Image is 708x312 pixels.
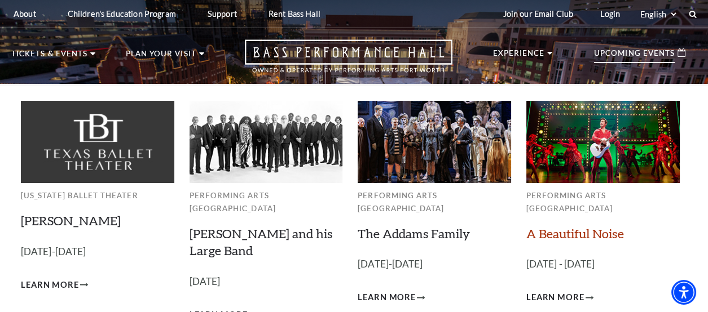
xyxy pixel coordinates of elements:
p: [US_STATE] Ballet Theater [21,189,174,202]
a: The Addams Family [358,226,470,241]
p: Tickets & Events [11,50,87,64]
img: Texas Ballet Theater [21,101,174,183]
a: Open this option [204,39,493,84]
a: A Beautiful Noise [526,226,624,241]
p: Performing Arts [GEOGRAPHIC_DATA] [190,189,343,215]
p: [DATE] [190,274,343,290]
a: Learn More Peter Pan [21,278,88,292]
a: [PERSON_NAME] [21,213,121,228]
a: Learn More The Addams Family [358,291,425,305]
a: [PERSON_NAME] and his Large Band [190,226,332,258]
img: Performing Arts Fort Worth [358,101,511,183]
img: Performing Arts Fort Worth [526,101,680,183]
p: Plan Your Visit [126,50,196,64]
p: Upcoming Events [594,50,675,63]
p: About [14,9,36,19]
span: Learn More [526,291,584,305]
p: Support [208,9,237,19]
p: Rent Bass Hall [269,9,320,19]
span: Learn More [21,278,79,292]
select: Select: [638,9,678,20]
div: Accessibility Menu [671,280,696,305]
span: Learn More [358,291,416,305]
p: Performing Arts [GEOGRAPHIC_DATA] [526,189,680,215]
p: [DATE] - [DATE] [526,256,680,273]
a: Learn More A Beautiful Noise [526,291,593,305]
p: Children's Education Program [68,9,176,19]
p: [DATE]-[DATE] [21,244,174,260]
p: [DATE]-[DATE] [358,256,511,273]
p: Experience [493,50,545,63]
p: Performing Arts [GEOGRAPHIC_DATA] [358,189,511,215]
img: Performing Arts Fort Worth [190,101,343,183]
